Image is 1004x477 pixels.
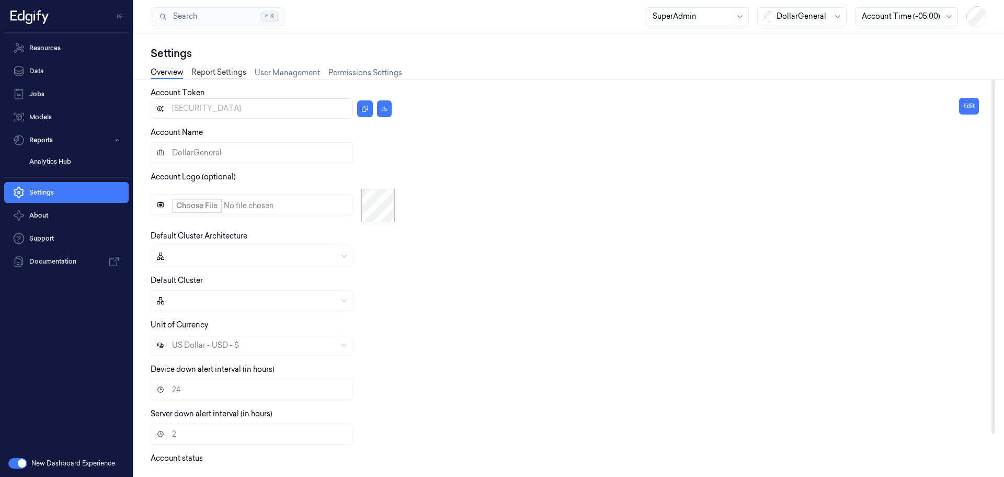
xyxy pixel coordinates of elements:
[328,67,402,78] a: Permissions Settings
[151,365,275,374] label: Device down alert interval (in hours)
[151,67,183,79] a: Overview
[151,453,203,463] label: Account status
[4,182,129,203] a: Settings
[151,276,203,285] label: Default Cluster
[151,128,203,137] label: Account Name
[4,228,129,249] a: Support
[151,46,987,61] div: Settings
[191,67,246,79] a: Report Settings
[255,67,320,78] a: User Management
[4,205,129,226] button: About
[151,7,284,26] button: Search⌘K
[4,251,129,272] a: Documentation
[4,61,129,82] a: Data
[959,98,979,115] button: Edit
[151,194,353,215] input: Account Logo (optional)
[169,11,197,22] span: Search
[151,320,208,330] label: Unit of Currency
[4,84,129,105] a: Jobs
[151,409,272,418] label: Server down alert interval (in hours)
[21,153,129,171] a: Analytics Hub
[112,8,129,25] button: Toggle Navigation
[151,231,247,241] label: Default Cluster Architecture
[151,424,353,445] input: Server down alert interval (in hours)
[4,107,129,128] a: Models
[151,142,353,163] input: Account Name
[4,38,129,59] a: Resources
[151,88,205,97] label: Account Token
[151,379,353,400] input: Device down alert interval (in hours)
[4,130,129,151] button: Reports
[151,172,236,181] label: Account Logo (optional)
